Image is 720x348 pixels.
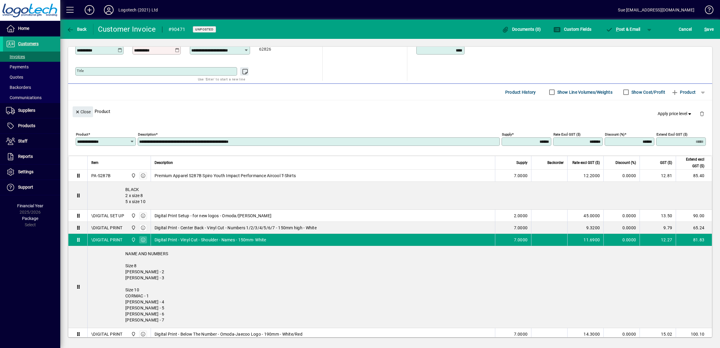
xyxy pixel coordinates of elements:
[17,203,43,208] span: Financial Year
[67,27,87,32] span: Back
[695,111,709,116] app-page-header-button: Delete
[80,5,99,15] button: Add
[606,27,640,32] span: ost & Email
[3,134,60,149] a: Staff
[3,62,60,72] a: Payments
[3,82,60,92] a: Backorders
[680,156,704,169] span: Extend excl GST ($)
[503,87,538,98] button: Product History
[505,87,536,97] span: Product History
[603,328,640,340] td: 0.0000
[18,41,39,46] span: Customers
[514,331,528,337] span: 7.0000
[603,222,640,234] td: 0.0000
[155,213,271,219] span: Digital Print Setup - for new logos - Omoda/[PERSON_NAME]
[571,225,600,231] div: 9.3200
[676,234,712,246] td: 81.83
[553,132,581,136] mat-label: Rate excl GST ($)
[516,159,527,166] span: Supply
[18,185,33,190] span: Support
[195,27,214,31] span: Unposted
[18,123,35,128] span: Products
[3,72,60,82] a: Quotes
[571,331,600,337] div: 14.3000
[679,24,692,34] span: Cancel
[603,210,640,222] td: 0.0000
[552,24,593,35] button: Custom Fields
[695,106,709,121] button: Delete
[660,159,672,166] span: GST ($)
[704,27,707,32] span: S
[91,331,123,337] div: \DIGITAL PRINT
[155,225,317,231] span: Digital Print - Center Back - Vinyl Cut - Numbers 1/2/3/4/5/6/7 - 150mm high - White
[676,222,712,234] td: 65.24
[605,132,625,136] mat-label: Discount (%)
[700,1,712,21] a: Knowledge Base
[3,52,60,62] a: Invoices
[6,64,29,69] span: Payments
[259,47,271,52] span: 62826
[658,111,693,117] span: Apply price level
[18,154,33,159] span: Reports
[130,224,136,231] span: Central
[18,26,29,31] span: Home
[603,24,643,35] button: Post & Email
[198,76,245,83] mat-hint: Use 'Enter' to start a new line
[514,213,528,219] span: 2.0000
[6,95,42,100] span: Communications
[155,237,266,243] span: Digital Print - Vinyl Cut - Shoulder - Names - 150mm- White
[655,108,695,119] button: Apply price level
[571,173,600,179] div: 12.2000
[671,87,696,97] span: Product
[704,24,714,34] span: ave
[73,106,93,117] button: Close
[91,173,111,179] div: PA-S287B
[3,149,60,164] a: Reports
[91,159,99,166] span: Item
[3,180,60,195] a: Support
[677,24,693,35] button: Cancel
[155,331,302,337] span: Digital Print - Below The Number - Omoda-Jaecoo Logo - 190mm - White/Red
[98,24,156,34] div: Customer Invoice
[514,225,528,231] span: 7.0000
[500,24,543,35] button: Documents (0)
[603,234,640,246] td: 0.0000
[138,132,156,136] mat-label: Description
[18,139,27,143] span: Staff
[91,213,124,219] div: \DIGITAL SET UP
[630,89,665,95] label: Show Cost/Profit
[603,170,640,182] td: 0.0000
[676,210,712,222] td: 90.00
[91,237,123,243] div: \DIGITAL PRINT
[168,25,186,34] div: #90471
[75,107,91,117] span: Close
[130,172,136,179] span: Central
[3,103,60,118] a: Suppliers
[155,173,296,179] span: Premium Apparel S287B Spiro Youth Impact Performance Aircool T-Shirts
[640,170,676,182] td: 12.81
[6,85,31,90] span: Backorders
[502,132,512,136] mat-label: Supply
[155,159,173,166] span: Description
[6,75,23,80] span: Quotes
[88,182,712,209] div: BLACK 2 x size 8 5 x size 10
[68,100,712,122] div: Product
[547,159,564,166] span: Backorder
[76,132,88,136] mat-label: Product
[640,222,676,234] td: 9.79
[571,213,600,219] div: 45.0000
[18,108,35,113] span: Suppliers
[640,328,676,340] td: 15.02
[3,21,60,36] a: Home
[616,27,619,32] span: P
[668,87,699,98] button: Product
[571,237,600,243] div: 11.6900
[6,54,25,59] span: Invoices
[703,24,715,35] button: Save
[502,27,541,32] span: Documents (0)
[3,165,60,180] a: Settings
[65,24,88,35] button: Back
[572,159,600,166] span: Rate excl GST ($)
[130,212,136,219] span: Central
[676,328,712,340] td: 100.10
